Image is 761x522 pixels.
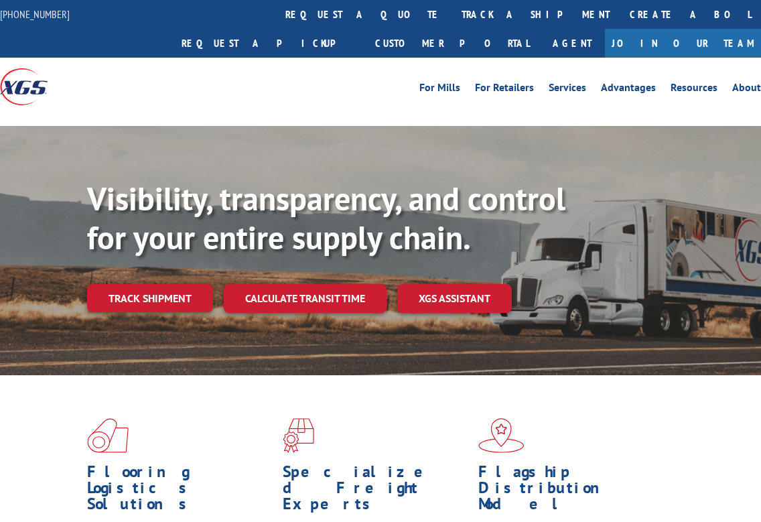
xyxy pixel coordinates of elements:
[87,178,565,258] b: Visibility, transparency, and control for your entire supply chain.
[87,418,129,453] img: xgs-icon-total-supply-chain-intelligence-red
[539,29,605,58] a: Agent
[283,418,314,453] img: xgs-icon-focused-on-flooring-red
[419,82,460,97] a: For Mills
[605,29,761,58] a: Join Our Team
[671,82,717,97] a: Resources
[601,82,656,97] a: Advantages
[478,418,525,453] img: xgs-icon-flagship-distribution-model-red
[475,82,534,97] a: For Retailers
[549,82,586,97] a: Services
[171,29,365,58] a: Request a pickup
[397,284,512,313] a: XGS ASSISTANT
[87,284,213,312] a: Track shipment
[478,464,664,519] h1: Flagship Distribution Model
[365,29,539,58] a: Customer Portal
[732,82,761,97] a: About
[283,464,468,519] h1: Specialized Freight Experts
[87,464,273,519] h1: Flooring Logistics Solutions
[224,284,387,313] a: Calculate transit time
